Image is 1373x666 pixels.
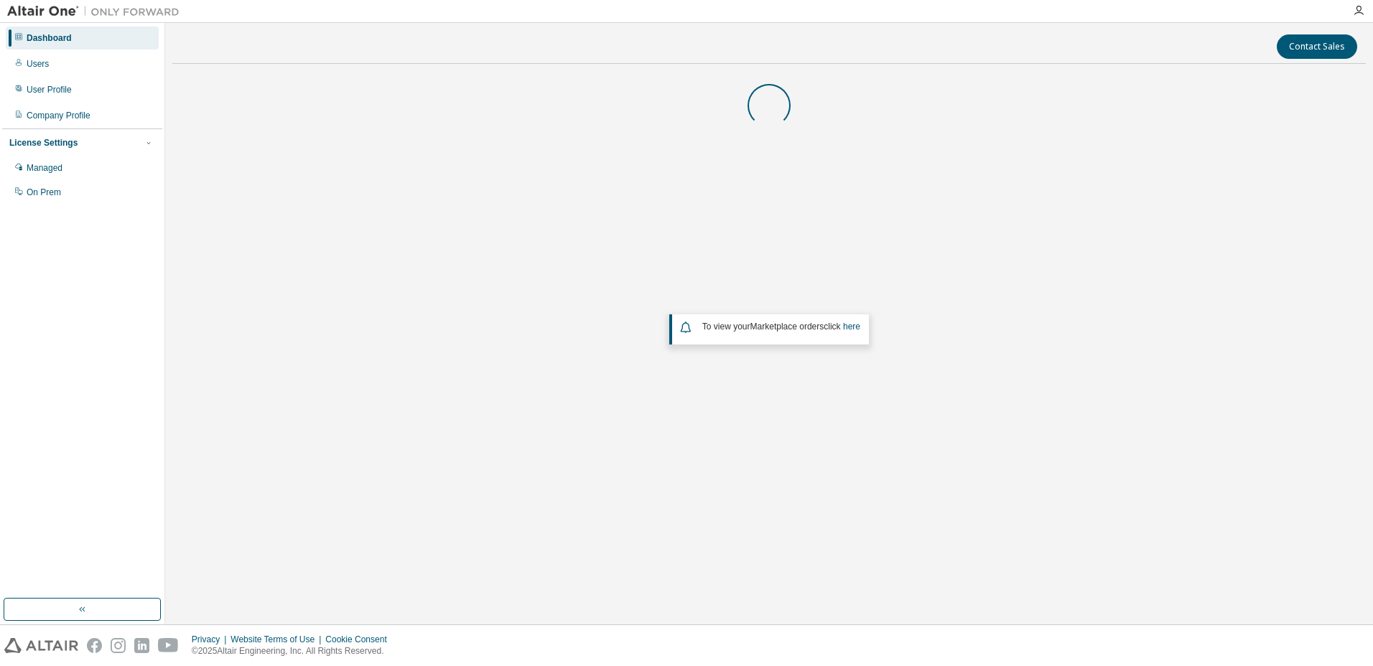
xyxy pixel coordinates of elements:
[9,137,78,149] div: License Settings
[27,84,72,95] div: User Profile
[27,110,90,121] div: Company Profile
[27,32,72,44] div: Dashboard
[325,634,395,645] div: Cookie Consent
[843,322,860,332] a: here
[231,634,325,645] div: Website Terms of Use
[750,322,824,332] em: Marketplace orders
[7,4,187,19] img: Altair One
[702,322,860,332] span: To view your click
[134,638,149,653] img: linkedin.svg
[27,58,49,70] div: Users
[158,638,179,653] img: youtube.svg
[192,645,396,657] p: © 2025 Altair Engineering, Inc. All Rights Reserved.
[4,638,78,653] img: altair_logo.svg
[111,638,126,653] img: instagram.svg
[87,638,102,653] img: facebook.svg
[1277,34,1357,59] button: Contact Sales
[27,187,61,198] div: On Prem
[192,634,231,645] div: Privacy
[27,162,62,174] div: Managed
